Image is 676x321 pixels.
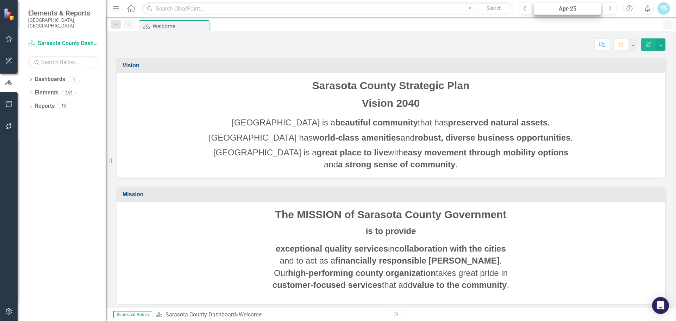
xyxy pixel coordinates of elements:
span: [GEOGRAPHIC_DATA] has and . [209,133,573,142]
div: Open Intercom Messenger [652,297,669,314]
div: » [156,311,386,319]
strong: financially responsible [PERSON_NAME] [335,256,500,265]
div: 9 [69,76,80,82]
div: Apr-25 [536,5,599,13]
span: [GEOGRAPHIC_DATA] is a that has [232,118,550,127]
div: 263 [62,90,76,96]
h3: Vision [123,62,662,69]
a: Reports [35,102,55,110]
strong: preserved natural assets. [448,118,550,127]
a: Sarasota County Dashboard [28,39,99,48]
small: [GEOGRAPHIC_DATA], [GEOGRAPHIC_DATA] [28,17,99,29]
strong: collaboration with the cities [395,244,506,253]
span: in and to act as a . Our takes great pride in that add . [273,244,509,290]
span: The MISSION of Sarasota County Government [275,209,507,220]
strong: customer-focused services [273,280,382,290]
div: 56 [58,103,69,109]
button: Apr-25 [534,2,601,15]
span: Sarasota County Strategic Plan [312,80,470,91]
strong: a strong sense of community [338,160,455,169]
span: [GEOGRAPHIC_DATA] is a with and . [213,148,569,169]
strong: is to provide [366,226,416,236]
input: Search Below... [28,56,99,68]
span: Elements & Reports [28,9,99,17]
strong: world-class amenities [313,133,400,142]
span: Search [487,5,502,11]
strong: exceptional quality services [276,244,388,253]
h3: Mission [123,191,662,198]
input: Search ClearPoint... [143,2,513,15]
strong: value to the community [412,280,507,290]
div: Welcome [152,22,208,31]
strong: high-performing county organization [288,268,436,278]
div: Welcome [239,311,262,318]
strong: beautiful community [335,118,418,127]
span: Scorecard Admin [113,311,152,318]
button: TS [657,2,670,15]
a: Sarasota County Dashboard [165,311,236,318]
a: Dashboards [35,75,65,84]
strong: robust, diverse business opportunities [415,133,571,142]
img: ClearPoint Strategy [4,8,16,20]
strong: easy movement through mobility options [403,148,568,157]
span: Vision 2040 [362,97,420,109]
button: Search [476,4,512,13]
a: Elements [35,89,58,97]
strong: great place to live [317,148,388,157]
